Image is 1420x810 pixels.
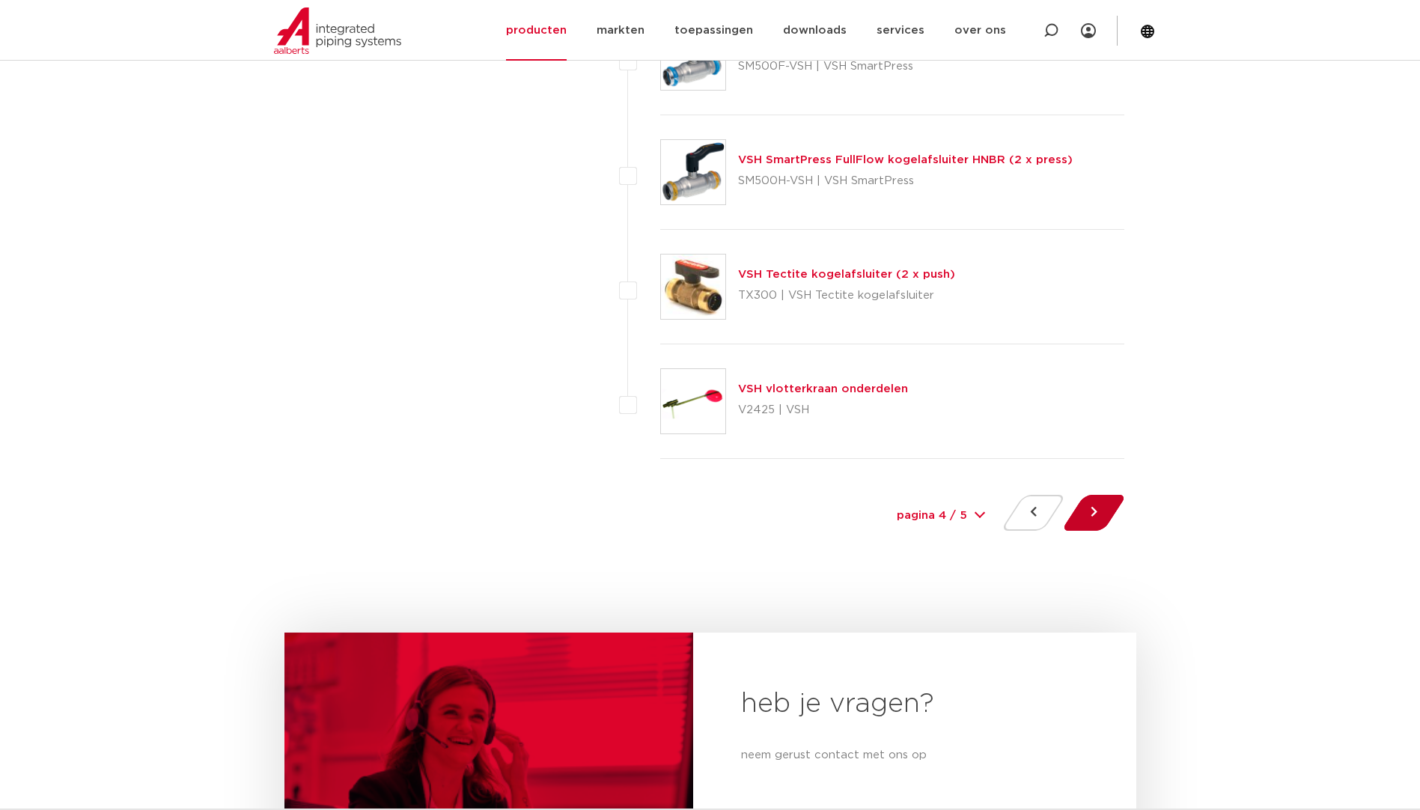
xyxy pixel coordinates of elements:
[738,55,1064,79] p: SM500F-VSH | VSH SmartPress
[741,746,1088,764] p: neem gerust contact met ons op
[741,686,1088,722] h2: heb je vragen?
[661,140,725,204] img: Thumbnail for VSH SmartPress FullFlow kogelafsluiter HNBR (2 x press)
[738,398,908,422] p: V2425 | VSH
[738,169,1073,193] p: SM500H-VSH | VSH SmartPress
[738,154,1073,165] a: VSH SmartPress FullFlow kogelafsluiter HNBR (2 x press)
[738,269,955,280] a: VSH Tectite kogelafsluiter (2 x push)
[738,383,908,395] a: VSH vlotterkraan onderdelen
[738,284,955,308] p: TX300 | VSH Tectite kogelafsluiter
[661,255,725,319] img: Thumbnail for VSH Tectite kogelafsluiter (2 x push)
[661,369,725,433] img: Thumbnail for VSH vlotterkraan onderdelen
